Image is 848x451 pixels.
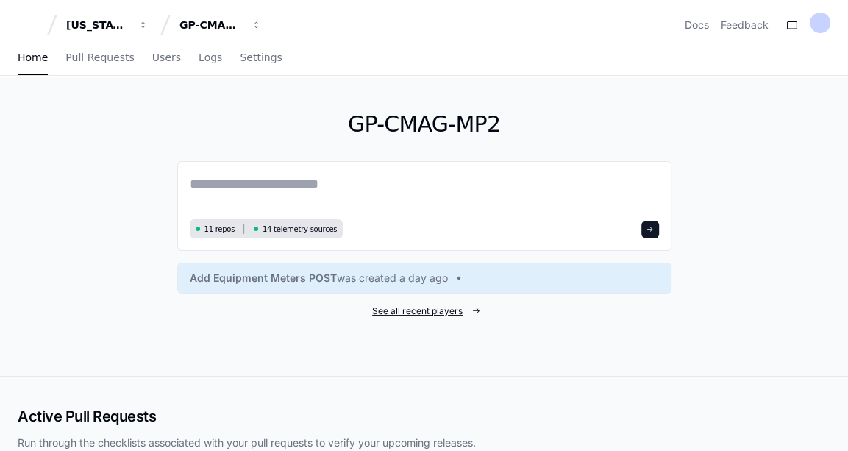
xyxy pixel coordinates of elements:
[174,12,268,38] button: GP-CMAG-MP2
[199,41,222,75] a: Logs
[337,271,448,285] span: was created a day ago
[263,224,337,235] span: 14 telemetry sources
[240,41,282,75] a: Settings
[152,41,181,75] a: Users
[177,111,671,138] h1: GP-CMAG-MP2
[204,224,235,235] span: 11 repos
[18,53,48,62] span: Home
[190,271,659,285] a: Add Equipment Meters POSTwas created a day ago
[685,18,709,32] a: Docs
[152,53,181,62] span: Users
[18,406,830,427] h2: Active Pull Requests
[65,41,134,75] a: Pull Requests
[18,436,830,450] p: Run through the checklists associated with your pull requests to verify your upcoming releases.
[60,12,154,38] button: [US_STATE] Pacific
[240,53,282,62] span: Settings
[372,305,463,317] span: See all recent players
[721,18,769,32] button: Feedback
[190,271,337,285] span: Add Equipment Meters POST
[18,41,48,75] a: Home
[179,18,243,32] div: GP-CMAG-MP2
[66,18,129,32] div: [US_STATE] Pacific
[177,305,671,317] a: See all recent players
[199,53,222,62] span: Logs
[65,53,134,62] span: Pull Requests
